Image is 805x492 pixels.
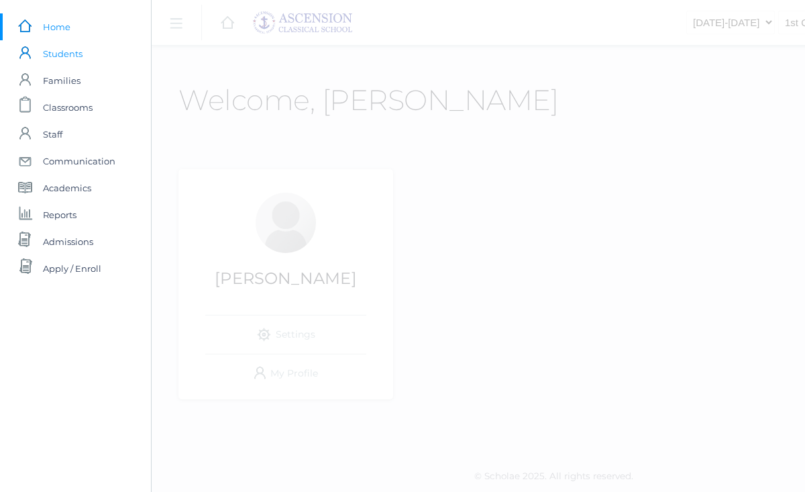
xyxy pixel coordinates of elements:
span: Classrooms [43,94,93,121]
span: Staff [43,121,62,148]
span: Apply / Enroll [43,255,101,282]
span: Families [43,67,80,94]
span: Academics [43,175,91,201]
span: Communication [43,148,115,175]
span: Admissions [43,228,93,255]
span: Reports [43,201,76,228]
span: Home [43,13,70,40]
span: Students [43,40,83,67]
